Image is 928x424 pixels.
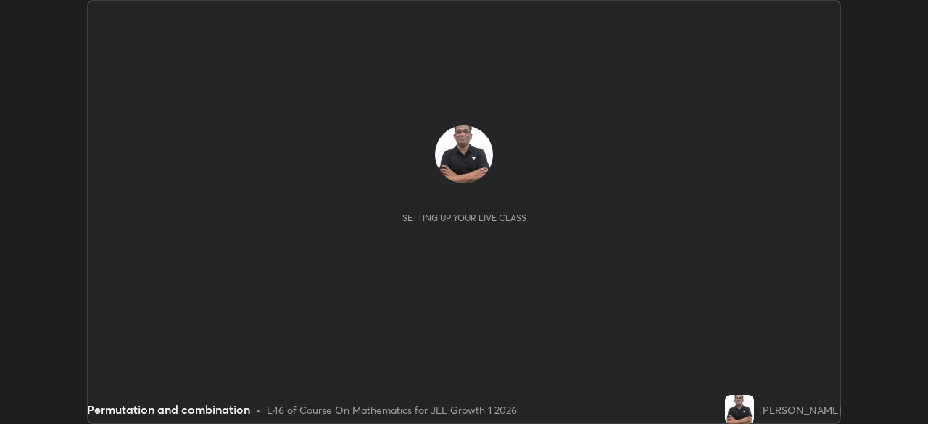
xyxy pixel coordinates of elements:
img: 68f5c4e3b5444b35b37347a9023640a5.jpg [435,125,493,183]
div: L46 of Course On Mathematics for JEE Growth 1 2026 [267,402,517,417]
img: 68f5c4e3b5444b35b37347a9023640a5.jpg [725,395,754,424]
div: [PERSON_NAME] [760,402,841,417]
div: • [256,402,261,417]
div: Permutation and combination [87,401,250,418]
div: Setting up your live class [402,212,526,223]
